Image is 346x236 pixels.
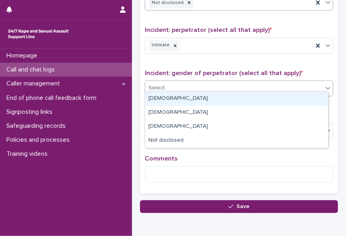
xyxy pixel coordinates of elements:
[236,204,250,210] span: Save
[145,120,328,134] div: Non-binary
[145,92,328,106] div: Male
[3,94,103,102] p: End of phone call feedback form
[3,150,54,158] p: Training videos
[140,200,338,213] button: Save
[148,84,168,93] div: Select...
[3,108,59,116] p: Signposting links
[3,66,61,73] p: Call and chat logs
[145,134,328,148] div: Not disclosed
[145,156,178,162] span: Comments
[3,52,44,59] p: Homepage
[3,80,66,87] p: Caller management
[3,122,72,130] p: Safeguarding records
[149,40,171,51] div: Intimate
[145,70,303,77] span: Incident: gender of perpetrator (select all that apply)
[145,106,328,120] div: Female
[6,26,70,42] img: rhQMoQhaT3yELyF149Cw
[145,27,272,34] span: Incident: perpetrator (select all that apply)
[3,136,76,144] p: Policies and processes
